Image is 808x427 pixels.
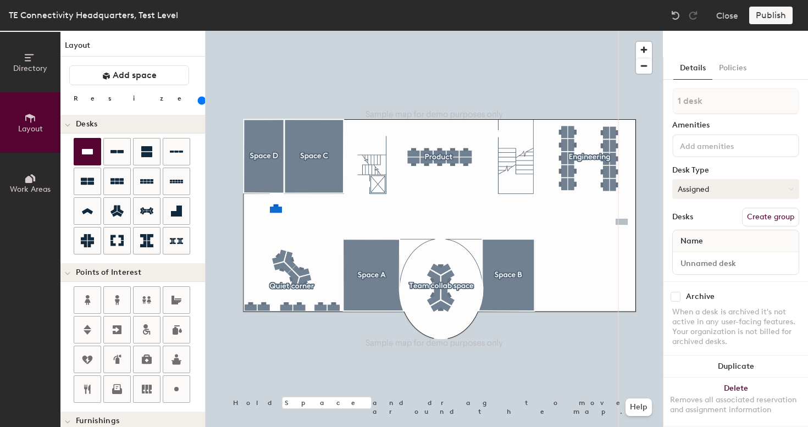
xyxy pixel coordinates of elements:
button: Close [716,7,738,24]
div: TE Connectivity Headquarters, Test Level [9,8,178,22]
span: Furnishings [76,417,119,425]
div: Removes all associated reservation and assignment information [670,395,801,415]
input: Unnamed desk [675,256,796,271]
button: Add space [69,65,189,85]
button: Duplicate [663,356,808,378]
span: Name [675,231,709,251]
button: DeleteRemoves all associated reservation and assignment information [663,378,808,426]
h1: Layout [60,40,205,57]
div: Amenities [672,121,799,130]
span: Add space [113,70,157,81]
div: Desk Type [672,166,799,175]
span: Work Areas [10,185,51,194]
div: Archive [686,292,715,301]
img: Redo [688,10,699,21]
button: Policies [712,57,753,80]
span: Layout [18,124,43,134]
img: Undo [670,10,681,21]
span: Directory [13,64,47,73]
button: Create group [742,208,799,226]
div: Desks [672,213,693,221]
div: When a desk is archived it's not active in any user-facing features. Your organization is not bil... [672,307,799,347]
button: Details [673,57,712,80]
button: Assigned [672,179,799,199]
div: Resize [74,94,195,103]
button: Help [626,398,652,416]
span: Desks [76,120,97,129]
input: Add amenities [678,138,777,152]
span: Points of Interest [76,268,141,277]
